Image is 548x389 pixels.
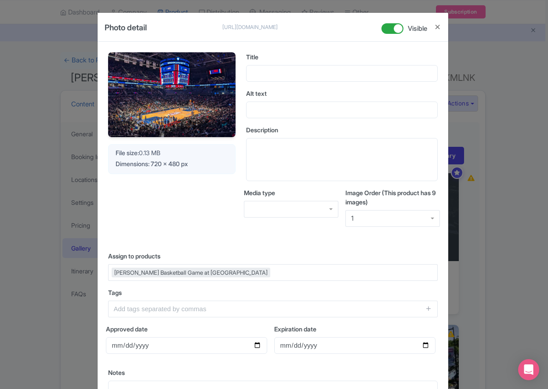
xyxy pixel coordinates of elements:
[244,189,275,196] span: Media type
[246,90,267,97] span: Alt text
[518,359,539,380] div: Open Intercom Messenger
[351,214,354,222] div: 1
[108,252,160,260] span: Assign to products
[108,369,125,376] span: Notes
[108,301,438,317] input: Add tags separated by commas
[108,289,122,296] span: Tags
[116,149,139,156] span: File size:
[116,160,188,167] span: Dimensions: 720 x 480 px
[112,268,270,277] div: [PERSON_NAME] Basketball Game at [GEOGRAPHIC_DATA]
[246,126,278,134] span: Description
[408,24,427,34] span: Visible
[108,52,236,138] img: s2wg824qgviwul8r5p08.jpg
[434,22,441,33] button: Close
[105,22,147,41] h4: Photo detail
[222,23,306,31] p: [URL][DOMAIN_NAME]
[246,53,258,61] span: Title
[345,189,436,206] span: Image Order (This product has 9 images)
[106,325,148,333] span: Approved date
[274,325,316,333] span: Expiration date
[116,148,228,157] div: 0.13 MB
